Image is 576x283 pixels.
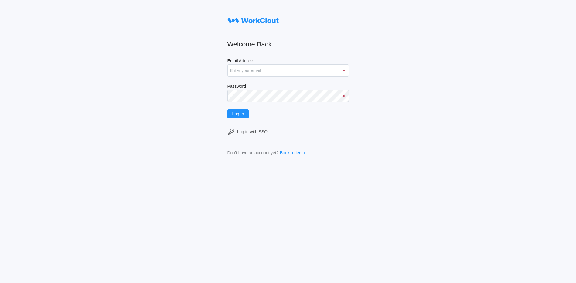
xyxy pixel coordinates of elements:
[227,84,349,90] label: Password
[227,150,279,155] div: Don't have an account yet?
[227,128,349,135] a: Log in with SSO
[237,129,268,134] div: Log in with SSO
[280,150,305,155] a: Book a demo
[227,64,349,77] input: Enter your email
[227,109,249,118] button: Log In
[227,58,349,64] label: Email Address
[227,40,349,49] h2: Welcome Back
[232,112,244,116] span: Log In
